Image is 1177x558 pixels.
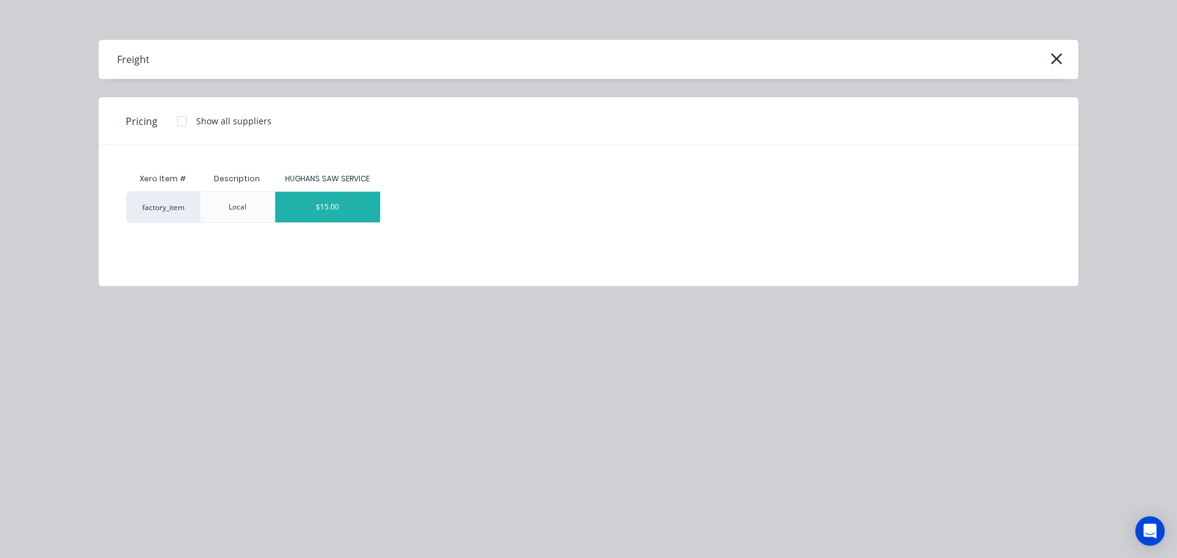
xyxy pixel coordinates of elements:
[204,164,270,194] div: Description
[229,202,246,213] div: Local
[126,114,158,129] span: Pricing
[117,52,150,67] div: Freight
[196,115,272,127] div: Show all suppliers
[126,191,200,223] div: factory_item
[285,173,370,184] div: HUGHANS SAW SERVICE
[1135,516,1165,546] div: Open Intercom Messenger
[275,192,381,222] div: $15.00
[126,167,200,191] div: Xero Item #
